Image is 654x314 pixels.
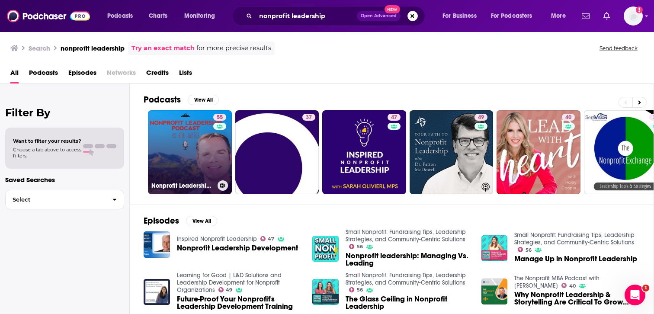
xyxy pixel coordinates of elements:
[107,10,133,22] span: Podcasts
[346,228,466,243] a: Small Nonprofit: Fundraising Tips, Leadership Strategies, and Community-Centric Solutions
[240,6,433,26] div: Search podcasts, credits, & more...
[642,285,649,292] span: 1
[624,6,643,26] button: Show profile menu
[624,6,643,26] img: User Profile
[184,10,215,22] span: Monitoring
[6,197,106,202] span: Select
[196,43,271,53] span: for more precise results
[565,113,571,122] span: 40
[481,235,508,262] img: Manage Up in Nonprofit Leadership
[312,279,339,305] img: The Glass Ceiling in Nonprofit Leadership
[13,147,81,159] span: Choose a tab above to access filters.
[569,284,576,288] span: 40
[144,215,179,226] h2: Episodes
[29,66,58,83] a: Podcasts
[636,6,643,13] svg: Add a profile image
[302,114,315,121] a: 37
[107,66,136,83] span: Networks
[514,231,635,246] a: Small Nonprofit: Fundraising Tips, Leadership Strategies, and Community-Centric Solutions
[101,9,144,23] button: open menu
[13,138,81,144] span: Want to filter your results?
[149,10,167,22] span: Charts
[218,287,233,292] a: 49
[68,66,96,83] a: Episodes
[144,215,217,226] a: EpisodesView All
[346,272,466,286] a: Small Nonprofit: Fundraising Tips, Leadership Strategies, and Community-Centric Solutions
[561,283,576,288] a: 40
[177,295,302,310] span: Future-Proof Your Nonprofit's Leadership Development Training
[481,279,508,305] img: Why Nonprofit Leadership & Storytelling Are Critical To Grow Your Nonprofit
[497,110,580,194] a: 40
[5,176,124,184] p: Saved Searches
[624,6,643,26] span: Logged in as lkingsley
[5,190,124,209] button: Select
[578,9,593,23] a: Show notifications dropdown
[256,9,357,23] input: Search podcasts, credits, & more...
[514,255,637,263] a: Manage Up in Nonprofit Leadership
[625,285,645,305] iframe: Intercom live chat
[268,237,274,241] span: 47
[177,272,282,294] a: Learning for Good | L&D Solutions and Leadership Development for Nonprofit Organizations
[349,287,363,292] a: 56
[312,236,339,262] img: Nonprofit leadership: Managing Vs. Leading
[10,66,19,83] a: All
[346,295,471,310] a: The Glass Ceiling in Nonprofit Leadership
[597,45,640,52] button: Send feedback
[146,66,169,83] a: Credits
[144,94,181,105] h2: Podcasts
[213,114,226,121] a: 55
[514,291,640,306] a: Why Nonprofit Leadership & Storytelling Are Critical To Grow Your Nonprofit
[186,216,217,226] button: View All
[349,244,363,249] a: 56
[346,252,471,267] a: Nonprofit leadership: Managing Vs. Leading
[357,11,401,21] button: Open AdvancedNew
[131,43,195,53] a: Try an exact match
[518,247,532,252] a: 56
[188,95,219,105] button: View All
[357,245,363,249] span: 56
[143,9,173,23] a: Charts
[514,275,599,289] a: The Nonprofit MBA Podcast with Stephen Halasnik
[144,94,219,105] a: PodcastsView All
[442,10,477,22] span: For Business
[29,44,50,52] h3: Search
[217,113,223,122] span: 55
[491,10,532,22] span: For Podcasters
[526,248,532,252] span: 56
[306,113,312,122] span: 37
[474,114,487,121] a: 49
[600,9,613,23] a: Show notifications dropdown
[545,9,577,23] button: open menu
[177,244,298,252] span: Nonprofit Leadership Development
[179,66,192,83] a: Lists
[61,44,125,52] h3: nonprofit leadership
[178,9,226,23] button: open menu
[144,231,170,258] img: Nonprofit Leadership Development
[322,110,406,194] a: 47
[226,288,232,292] span: 49
[562,114,575,121] a: 40
[5,106,124,119] h2: Filter By
[436,9,487,23] button: open menu
[177,235,257,243] a: Inspired Nonprofit Leadership
[151,182,214,189] h3: Nonprofit Leadership Podcast
[235,110,319,194] a: 37
[410,110,494,194] a: 49
[551,10,566,22] span: More
[485,9,545,23] button: open menu
[388,114,401,121] a: 47
[144,279,170,305] img: Future-Proof Your Nonprofit's Leadership Development Training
